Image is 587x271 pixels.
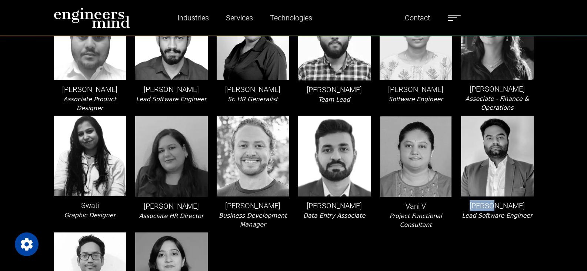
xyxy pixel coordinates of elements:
[298,200,371,211] p: [PERSON_NAME]
[461,116,534,196] img: leader-img
[380,201,452,212] p: Vani V
[54,116,126,196] img: leader-img
[135,84,208,95] p: [PERSON_NAME]
[139,212,203,219] i: Associate HR Director
[402,9,433,26] a: Contact
[217,84,289,95] p: [PERSON_NAME]
[461,200,534,211] p: [PERSON_NAME]
[136,96,206,103] i: Lead Software Engineer
[298,116,371,196] img: leader-img
[303,212,366,219] i: Data Entry Associate
[461,83,534,95] p: [PERSON_NAME]
[389,212,442,228] i: Project Functional Consultant
[466,95,529,111] i: Associate - Finance & Operations
[388,96,443,103] i: Software Engineer
[64,212,116,219] i: Graphic Designer
[380,84,452,95] p: [PERSON_NAME]
[174,9,212,26] a: Industries
[219,212,287,228] i: Business Development Manager
[267,9,315,26] a: Technologies
[217,200,289,211] p: [PERSON_NAME]
[63,96,116,112] i: Associate Product Designer
[54,200,126,211] p: Swati
[54,84,126,95] p: [PERSON_NAME]
[318,96,350,103] i: Team Lead
[298,84,371,95] p: [PERSON_NAME]
[54,7,130,28] img: logo
[217,116,289,196] img: leader-img
[380,116,452,197] img: leader-img
[223,9,256,26] a: Services
[135,116,208,197] img: leader-img
[135,201,208,212] p: [PERSON_NAME]
[228,96,278,103] i: Sr. HR Generalist
[462,212,532,219] i: Lead Software Engineer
